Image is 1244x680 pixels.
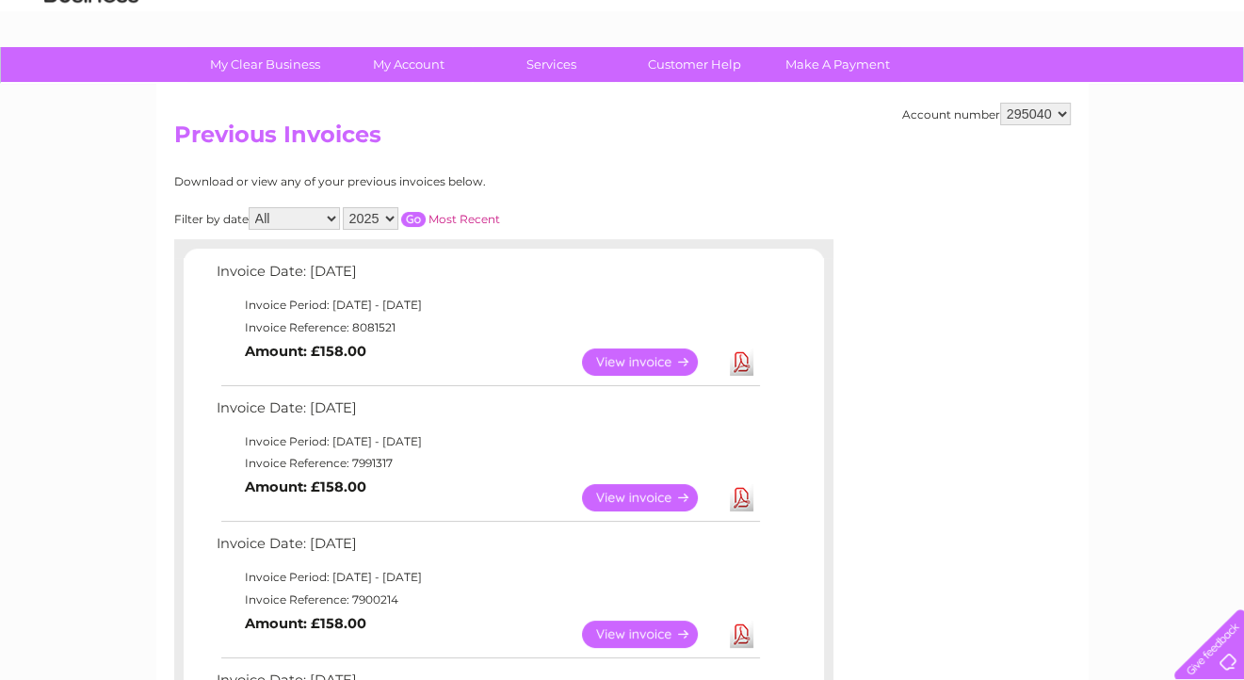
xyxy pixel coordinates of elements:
td: Invoice Reference: 8081521 [212,316,763,339]
a: Blog [1080,80,1107,94]
a: Telecoms [1012,80,1069,94]
a: Make A Payment [760,47,915,82]
td: Invoice Period: [DATE] - [DATE] [212,294,763,316]
a: Download [730,348,753,376]
b: Amount: £158.00 [245,615,366,632]
a: Contact [1119,80,1165,94]
a: Energy [960,80,1001,94]
a: Customer Help [617,47,772,82]
a: 0333 014 3131 [889,9,1019,33]
td: Invoice Date: [DATE] [212,259,763,294]
a: Services [474,47,629,82]
a: Water [913,80,948,94]
a: View [582,348,720,376]
b: Amount: £158.00 [245,478,366,495]
td: Invoice Reference: 7991317 [212,452,763,475]
img: logo.png [43,49,139,106]
a: My Account [331,47,486,82]
div: Download or view any of your previous invoices below. [174,175,669,188]
div: Clear Business is a trading name of Verastar Limited (registered in [GEOGRAPHIC_DATA] No. 3667643... [178,10,1068,91]
td: Invoice Period: [DATE] - [DATE] [212,430,763,453]
a: Log out [1182,80,1226,94]
td: Invoice Date: [DATE] [212,531,763,566]
a: View [582,484,720,511]
td: Invoice Reference: 7900214 [212,589,763,611]
a: Download [730,621,753,648]
td: Invoice Date: [DATE] [212,396,763,430]
a: My Clear Business [187,47,343,82]
b: Amount: £158.00 [245,343,366,360]
h2: Previous Invoices [174,121,1071,157]
a: Most Recent [428,212,500,226]
div: Filter by date [174,207,669,230]
div: Account number [902,103,1071,125]
a: View [582,621,720,648]
a: Download [730,484,753,511]
td: Invoice Period: [DATE] - [DATE] [212,566,763,589]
